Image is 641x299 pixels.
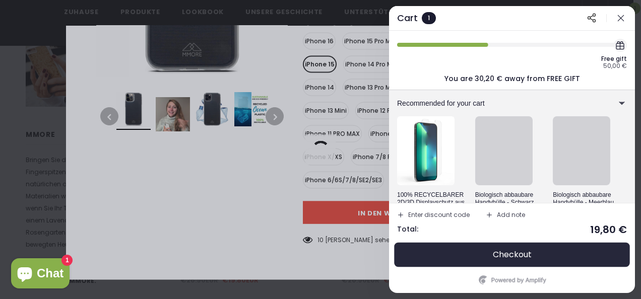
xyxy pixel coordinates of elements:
div: 50,00 € [603,63,627,69]
span: Biologisch abbaubare Handyhülle - Schwarz [475,191,534,206]
div: Add note [497,212,525,218]
button: Enter discount code [393,207,474,222]
div: 1 [422,12,436,24]
div: You are 30,20 € away from FREE GIFT [444,75,580,82]
span: 100% RECYCELBARER 2D/3D Displayschutz aus [GEOGRAPHIC_DATA] [397,191,471,213]
div: Biologisch abbaubare Handyhülle - Meerblau [553,190,627,207]
div: 19,80 € [590,225,627,235]
div: Enter discount code [408,212,470,218]
div: Biologisch abbaubare Handyhülle - Schwarz [475,190,549,207]
inbox-online-store-chat: Onlineshop-Chat von Shopify [8,258,73,291]
button: Checkout [397,243,627,267]
div: Recommended for your cart [397,100,583,107]
div: 100% RECYCELBARER 2D/3D Displayschutz aus Hartglas [397,190,471,207]
div: Cart [397,14,418,23]
div: Total: [397,225,418,234]
div: Free gift [601,56,627,62]
button: Add note [482,207,529,222]
span: Biologisch abbaubare Handyhülle - Meerblau [553,191,614,206]
div: Recommended for your cart [389,90,635,116]
span: Checkout [493,250,532,260]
